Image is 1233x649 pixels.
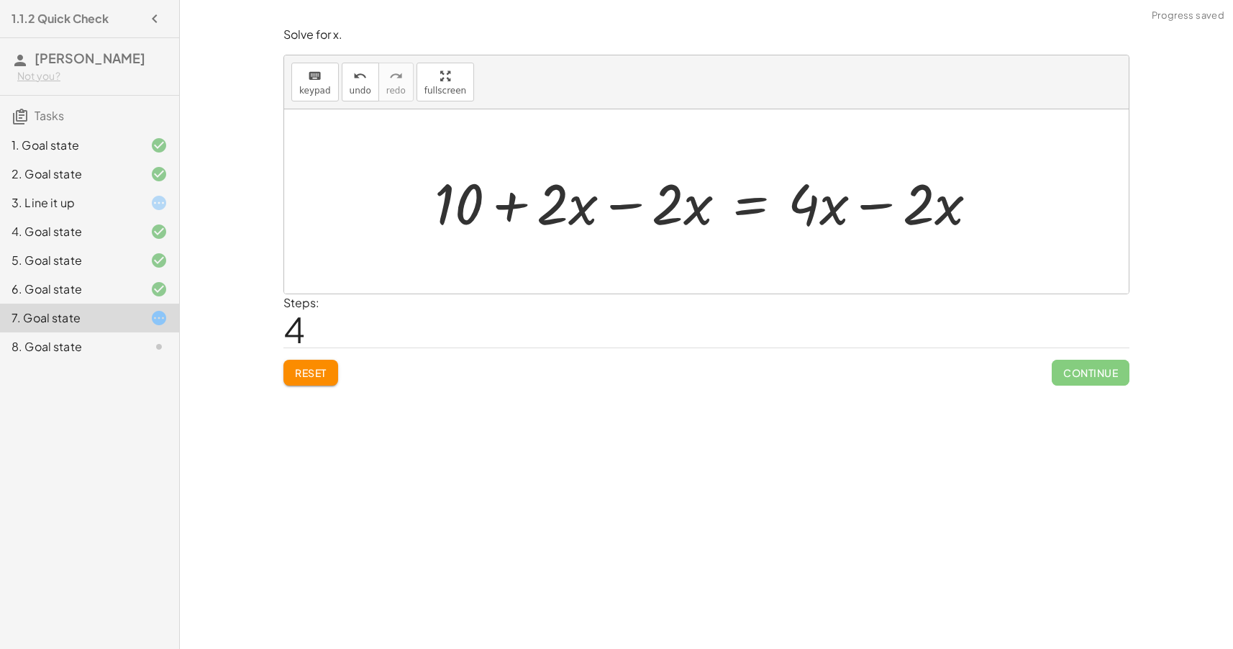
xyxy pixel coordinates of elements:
span: undo [350,86,371,96]
span: [PERSON_NAME] [35,50,145,66]
button: keyboardkeypad [291,63,339,101]
i: Task finished and correct. [150,252,168,269]
label: Steps: [283,295,319,310]
div: 5. Goal state [12,252,127,269]
i: redo [389,68,403,85]
i: keyboard [308,68,322,85]
h4: 1.1.2 Quick Check [12,10,109,27]
span: 4 [283,307,305,351]
i: Task finished and correct. [150,281,168,298]
span: fullscreen [424,86,466,96]
i: Task started. [150,194,168,212]
button: undoundo [342,63,379,101]
div: 4. Goal state [12,223,127,240]
div: Not you? [17,69,168,83]
div: 6. Goal state [12,281,127,298]
div: 2. Goal state [12,165,127,183]
span: Tasks [35,108,64,123]
p: Solve for x. [283,27,1129,43]
div: 8. Goal state [12,338,127,355]
div: 7. Goal state [12,309,127,327]
i: undo [353,68,367,85]
i: Task started. [150,309,168,327]
button: fullscreen [417,63,474,101]
i: Task finished and correct. [150,223,168,240]
span: keypad [299,86,331,96]
span: redo [386,86,406,96]
span: Progress saved [1152,9,1224,23]
span: Reset [295,366,327,379]
button: redoredo [378,63,414,101]
i: Task not started. [150,338,168,355]
div: 1. Goal state [12,137,127,154]
i: Task finished and correct. [150,165,168,183]
div: 3. Line it up [12,194,127,212]
i: Task finished and correct. [150,137,168,154]
button: Reset [283,360,338,386]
